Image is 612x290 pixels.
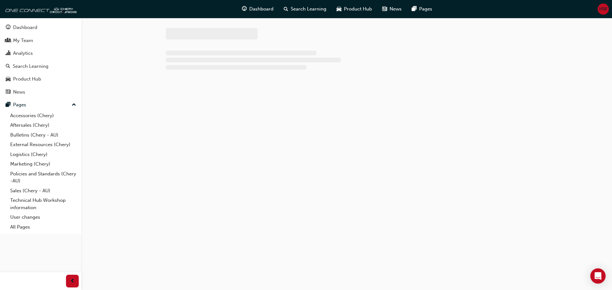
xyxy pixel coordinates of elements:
a: Analytics [3,47,79,59]
span: car-icon [6,76,11,82]
span: up-icon [72,101,76,109]
div: Product Hub [13,75,41,83]
span: Pages [419,5,432,13]
img: oneconnect [3,3,76,15]
div: Open Intercom Messenger [590,268,606,284]
span: chart-icon [6,51,11,56]
button: Pages [3,99,79,111]
span: people-icon [6,38,11,44]
button: DashboardMy TeamAnalyticsSearch LearningProduct HubNews [3,20,79,99]
span: Product Hub [344,5,372,13]
div: My Team [13,37,33,44]
span: search-icon [284,5,288,13]
div: Analytics [13,50,33,57]
span: search-icon [6,64,10,69]
a: pages-iconPages [407,3,437,16]
a: Product Hub [3,73,79,85]
div: Pages [13,101,26,109]
a: car-iconProduct Hub [331,3,377,16]
a: Technical Hub Workshop information [8,195,79,212]
a: Aftersales (Chery) [8,120,79,130]
a: User changes [8,212,79,222]
div: Dashboard [13,24,37,31]
span: guage-icon [242,5,247,13]
a: Policies and Standards (Chery -AU) [8,169,79,186]
a: Marketing (Chery) [8,159,79,169]
span: pages-icon [6,102,11,108]
a: news-iconNews [377,3,407,16]
span: Search Learning [291,5,326,13]
span: prev-icon [70,277,75,285]
span: News [390,5,402,13]
a: My Team [3,35,79,46]
a: Accessories (Chery) [8,111,79,121]
span: news-icon [6,89,11,95]
span: news-icon [382,5,387,13]
a: Bulletins (Chery - AU) [8,130,79,140]
a: guage-iconDashboard [237,3,279,16]
span: guage-icon [6,25,11,31]
a: Logistics (Chery) [8,150,79,159]
div: News [13,88,25,96]
div: Search Learning [13,63,48,70]
button: HW [598,4,609,15]
a: Sales (Chery - AU) [8,186,79,196]
a: News [3,86,79,98]
a: All Pages [8,222,79,232]
a: External Resources (Chery) [8,140,79,150]
span: car-icon [337,5,341,13]
span: Dashboard [249,5,273,13]
a: search-iconSearch Learning [279,3,331,16]
span: HW [599,5,607,13]
span: pages-icon [412,5,417,13]
a: Dashboard [3,22,79,33]
a: Search Learning [3,60,79,72]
